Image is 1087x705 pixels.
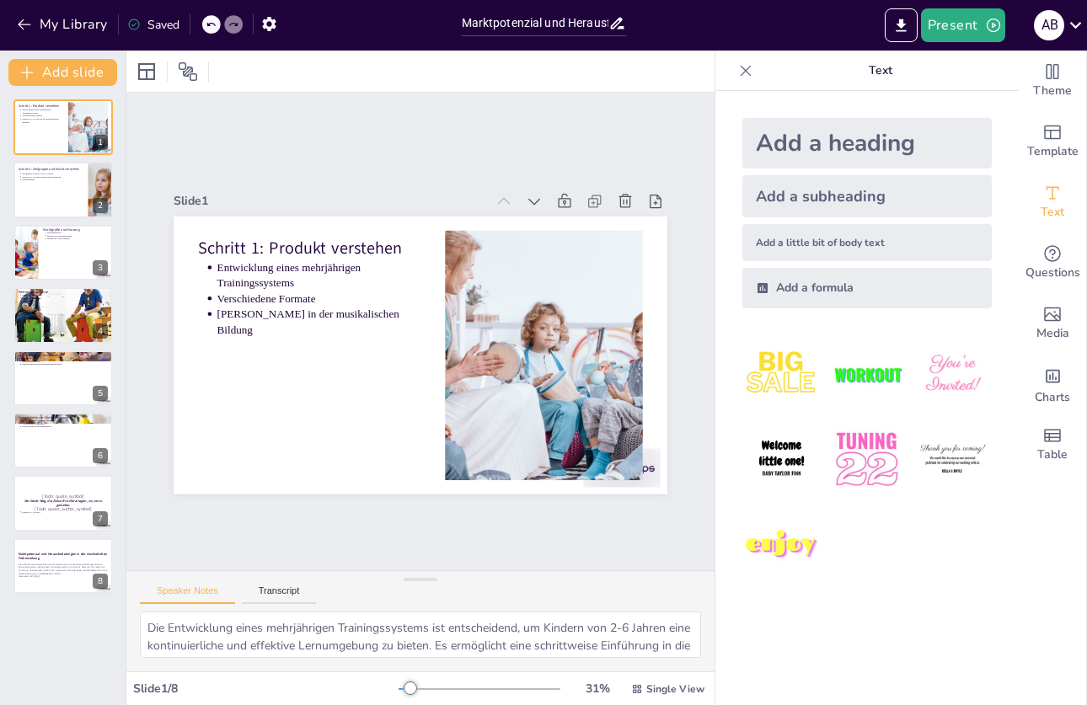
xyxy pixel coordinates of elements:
span: Charts [1035,388,1070,407]
p: Teilnahmequote [47,231,108,234]
strong: Der beste Weg, die Zukunft vorherzusagen, ist, sie zu gestalten. [24,499,102,508]
div: https://cdn.sendsteps.com/images/logo/sendsteps_logo_white.pnghttps://cdn.sendsteps.com/images/lo... [13,225,113,280]
p: Entwicklung eines mehrjährigen Trainingssystems [22,108,63,114]
img: 6.jpeg [913,420,992,499]
span: Questions [1025,264,1080,282]
div: 31 % [577,681,618,697]
div: https://cdn.sendsteps.com/images/logo/sendsteps_logo_white.pnghttps://cdn.sendsteps.com/images/lo... [13,162,113,217]
img: 7.jpeg [742,506,821,585]
p: Vertriebswege [22,356,108,360]
p: Generated with [URL] [19,575,108,579]
p: Direkte Konkurrenten [22,294,108,297]
p: [PERSON_NAME] in der musikalischen Bildung [217,306,420,337]
p: [Todo: quote_symbol] [19,494,108,500]
div: 8 [13,538,113,594]
strong: Marktpotenzial und Herausforderungen in der musikalischen Früherziehung [19,552,107,561]
span: Text [1041,203,1064,222]
p: Zielgruppe: Kinder von 2-6 Jahren [22,172,83,175]
div: 2 [93,198,108,213]
div: Layout [133,58,160,85]
div: Add a heading [742,118,992,168]
img: 1.jpeg [742,335,821,414]
div: Add text boxes [1019,172,1086,232]
p: Empfehlungen durch Bildungseinrichtungen [22,362,108,366]
button: a b [1034,8,1064,42]
div: a b [1034,10,1064,40]
div: Add a formula [742,268,992,308]
div: Add ready made slides [1019,111,1086,172]
span: Template [1027,142,1079,161]
p: Schritt 1: Produkt verstehen [19,104,63,109]
p: [PERSON_NAME]: Eltern und Pädagogen [22,174,83,178]
p: Text [759,51,1002,91]
p: Indirekte Konkurrenz [22,296,108,300]
span: Table [1037,446,1068,464]
p: [PERSON_NAME] [22,510,108,514]
span: Position [178,61,198,82]
div: 7 [93,511,108,526]
div: Add a table [1019,414,1086,475]
p: Verschiedene Formate [217,291,420,306]
span: Media [1036,324,1069,343]
div: 7 [13,475,113,531]
img: 3.jpeg [913,335,992,414]
div: 4 [93,323,108,339]
div: Slide 1 / 8 [133,681,399,697]
div: 6 [93,448,108,463]
p: Networking mit Bildungsträgern [22,425,108,429]
span: Single View [646,682,704,696]
p: Mangel an Gehörbildung [47,238,108,241]
div: Change the overall theme [1019,51,1086,111]
textarea: Die Entwicklung eines mehrjährigen Trainingssystems ist entscheidend, um Kindern von 2-6 Jahren e... [140,612,701,658]
div: https://cdn.sendsteps.com/images/logo/sendsteps_logo_white.pnghttps://cdn.sendsteps.com/images/lo... [13,413,113,468]
p: Marktstruktur [22,178,83,181]
div: Get real-time input from your audience [1019,232,1086,293]
p: Verschiedene Formate [22,115,63,118]
button: Present [921,8,1005,42]
span: Theme [1033,82,1072,100]
div: https://cdn.sendsteps.com/images/logo/sendsteps_logo_white.pnghttps://cdn.sendsteps.com/images/lo... [13,287,113,343]
button: Transcript [242,585,317,604]
p: Schritt 2: Zielgruppe und Markt verstehen [19,166,83,171]
p: Erstellung eines Minimalprodukts [22,419,108,422]
p: Erste Schritte zur Markteinführung [19,415,108,420]
div: Add a subheading [742,175,992,217]
div: Add images, graphics, shapes or video [1019,293,1086,354]
div: Add a little bit of body text [742,224,992,261]
p: Marketingstrategien [22,360,108,363]
button: My Library [13,11,115,38]
p: Schritt 1: Produkt verstehen [198,236,420,259]
p: Marktchancen [22,300,108,303]
input: Insert title [462,11,608,35]
button: Export to PowerPoint [885,8,918,42]
div: 5 [93,386,108,401]
img: 4.jpeg [742,420,821,499]
p: Marktgröße und Nutzung [43,227,108,232]
p: Diese Präsentation beleuchtet das Marktpotenzial und die Herausforderungen bei der Entwicklung ei... [19,563,108,575]
p: [PERSON_NAME] in der musikalischen Bildung [22,117,63,123]
div: https://cdn.sendsteps.com/images/logo/sendsteps_logo_white.pnghttps://cdn.sendsteps.com/images/lo... [13,99,113,155]
div: 8 [93,574,108,589]
img: 2.jpeg [827,335,906,414]
p: Aufbau einer Community [22,422,108,425]
div: Add charts and graphs [1019,354,1086,414]
div: Slide 1 [174,193,485,209]
p: Einfluss des Bildungsstands [47,234,108,238]
div: Saved [127,17,179,33]
div: 1 [93,135,108,150]
button: Add slide [8,59,117,86]
p: Vertriebswege und Marketing [19,352,108,357]
p: Wettbewerbsanalyse [19,290,108,295]
div: 3 [93,260,108,275]
img: 5.jpeg [827,420,906,499]
p: [Todo: quote_author_symbol] [19,505,108,512]
p: Entwicklung eines mehrjährigen Trainingssystems [217,259,420,291]
button: Speaker Notes [140,585,235,604]
div: https://cdn.sendsteps.com/images/logo/sendsteps_logo_white.pnghttps://cdn.sendsteps.com/images/lo... [13,350,113,406]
